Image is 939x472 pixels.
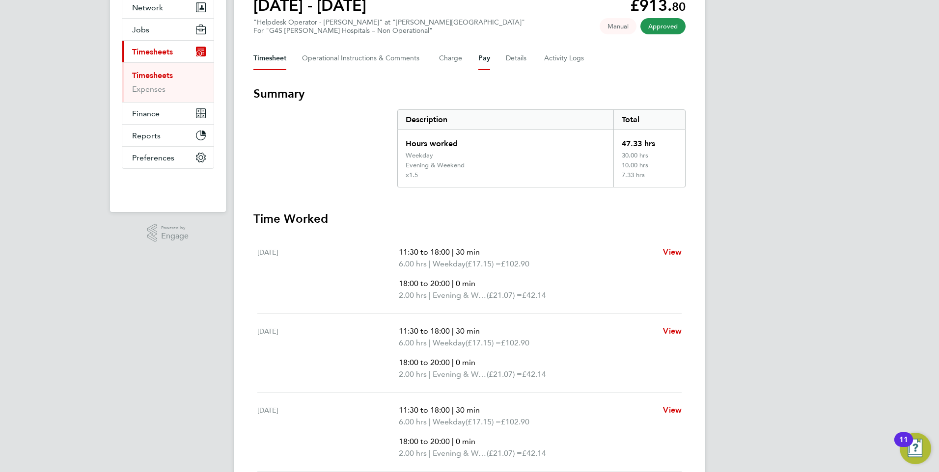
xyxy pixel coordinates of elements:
h3: Time Worked [253,211,686,227]
button: Pay [478,47,490,70]
span: Weekday [433,416,466,428]
span: View [663,326,682,336]
span: | [452,326,454,336]
span: 30 min [456,326,480,336]
span: This timesheet has been approved. [640,18,686,34]
div: x1.5 [406,171,418,179]
img: fastbook-logo-retina.png [122,179,214,194]
div: [DATE] [257,404,399,459]
span: 0 min [456,437,475,446]
span: 18:00 to 20:00 [399,279,450,288]
span: £102.90 [501,417,529,426]
span: View [663,247,682,257]
span: | [452,358,454,367]
span: 6.00 hrs [399,259,427,268]
span: (£17.15) = [466,417,501,426]
span: £42.14 [522,290,546,300]
span: | [429,290,431,300]
span: 2.00 hrs [399,448,427,458]
span: 11:30 to 18:00 [399,326,450,336]
div: Description [398,110,613,130]
a: View [663,404,682,416]
div: Evening & Weekend [406,161,465,169]
button: Timesheet [253,47,286,70]
span: View [663,405,682,415]
span: Finance [132,109,160,118]
button: Reports [122,125,214,146]
div: Summary [397,109,686,187]
span: £42.14 [522,369,546,379]
span: Evening & Weekend [433,368,487,380]
span: | [452,247,454,257]
div: [DATE] [257,325,399,380]
div: Total [613,110,685,130]
span: 18:00 to 20:00 [399,437,450,446]
span: Network [132,3,163,12]
a: Powered byEngage [147,224,189,242]
button: Operational Instructions & Comments [302,47,423,70]
a: Timesheets [132,71,173,80]
div: 7.33 hrs [613,171,685,187]
div: "Helpdesk Operator - [PERSON_NAME]" at "[PERSON_NAME][GEOGRAPHIC_DATA]" [253,18,525,35]
div: 11 [899,440,908,452]
span: 0 min [456,279,475,288]
a: Expenses [132,84,166,94]
span: (£21.07) = [487,369,522,379]
span: 0 min [456,358,475,367]
span: £102.90 [501,259,529,268]
span: | [429,448,431,458]
a: Go to home page [122,179,214,194]
span: 30 min [456,405,480,415]
button: Details [506,47,528,70]
button: Timesheets [122,41,214,62]
span: Reports [132,131,161,140]
a: View [663,246,682,258]
span: (£17.15) = [466,259,501,268]
button: Jobs [122,19,214,40]
span: | [452,279,454,288]
span: | [429,417,431,426]
span: (£21.07) = [487,448,522,458]
span: £102.90 [501,338,529,347]
div: Weekday [406,152,433,159]
span: 2.00 hrs [399,369,427,379]
span: Engage [161,232,189,240]
span: | [429,259,431,268]
span: | [452,405,454,415]
span: 18:00 to 20:00 [399,358,450,367]
button: Preferences [122,147,214,168]
span: Powered by [161,224,189,232]
span: Weekday [433,337,466,349]
div: 10.00 hrs [613,161,685,171]
button: Open Resource Center, 11 new notifications [900,433,931,464]
span: £42.14 [522,448,546,458]
div: For "G4S [PERSON_NAME] Hospitals – Non Operational" [253,26,525,35]
button: Finance [122,103,214,124]
button: Activity Logs [544,47,585,70]
span: 6.00 hrs [399,338,427,347]
a: View [663,325,682,337]
span: 30 min [456,247,480,257]
div: Hours worked [398,130,613,152]
span: 11:30 to 18:00 [399,247,450,257]
span: (£17.15) = [466,338,501,347]
button: Charge [439,47,463,70]
div: Timesheets [122,62,214,102]
span: 11:30 to 18:00 [399,405,450,415]
span: Weekday [433,258,466,270]
span: Preferences [132,153,174,162]
span: (£21.07) = [487,290,522,300]
span: This timesheet was manually created. [600,18,636,34]
h3: Summary [253,86,686,102]
span: 6.00 hrs [399,417,427,426]
div: [DATE] [257,246,399,301]
span: Jobs [132,25,149,34]
span: Evening & Weekend [433,289,487,301]
span: Timesheets [132,47,173,56]
span: | [429,338,431,347]
div: 30.00 hrs [613,152,685,161]
div: 47.33 hrs [613,130,685,152]
span: Evening & Weekend [433,447,487,459]
span: | [452,437,454,446]
span: | [429,369,431,379]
